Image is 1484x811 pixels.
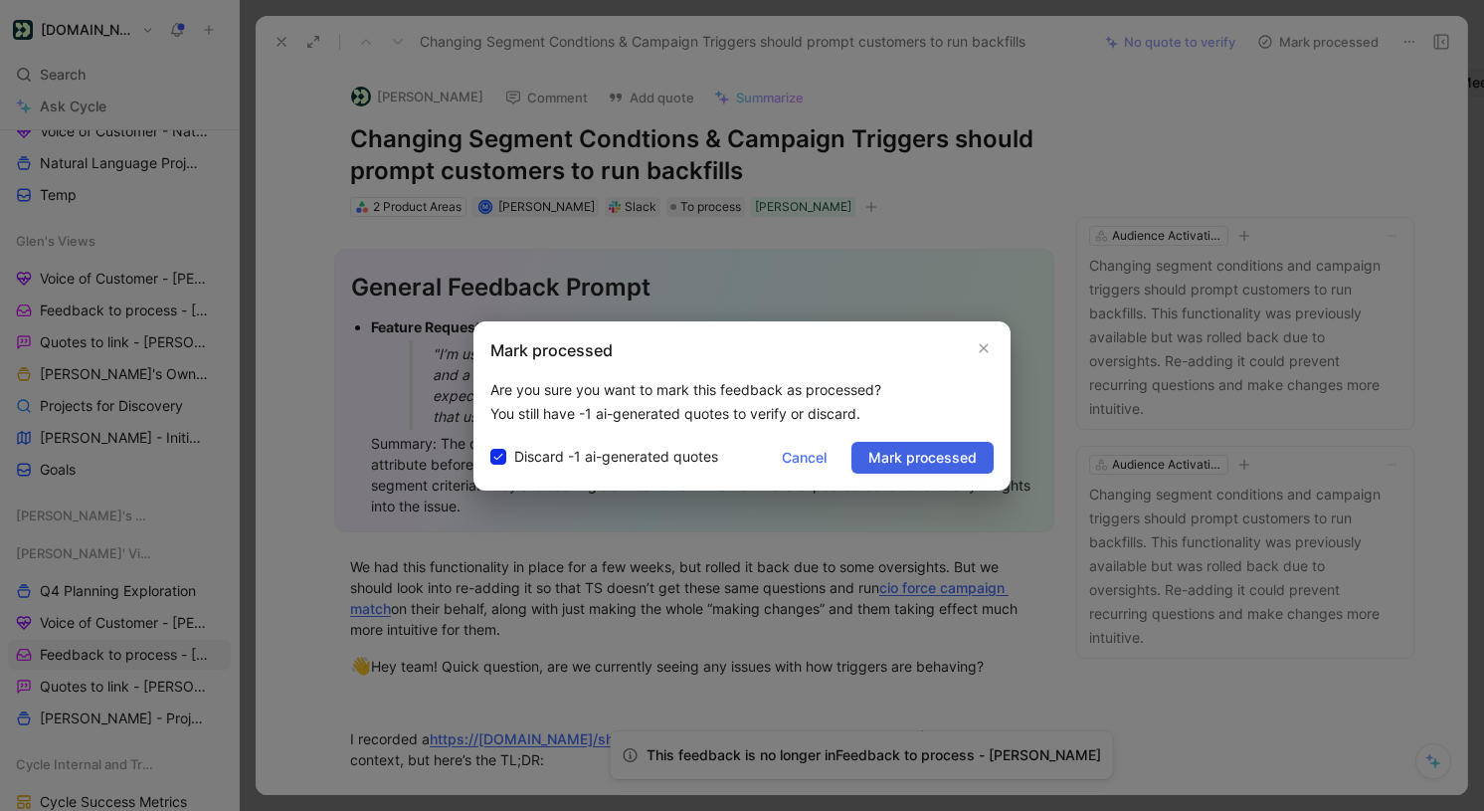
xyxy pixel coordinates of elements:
[490,378,994,402] p: Are you sure you want to mark this feedback as processed?
[490,338,613,362] h2: Mark processed
[514,445,718,469] span: Discard -1 ai-generated quotes
[868,446,977,470] span: Mark processed
[765,442,843,474] button: Cancel
[782,446,827,470] span: Cancel
[490,402,994,426] p: You still have -1 ai-generated quotes to verify or discard.
[851,442,994,474] button: Mark processed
